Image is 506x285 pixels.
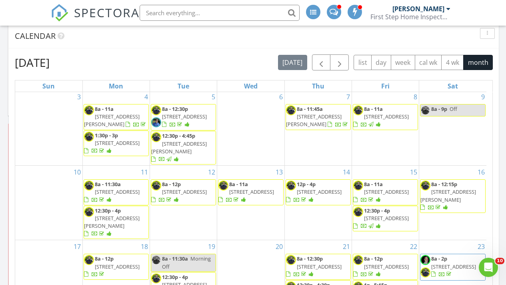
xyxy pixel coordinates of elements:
a: Go to August 15, 2025 [408,166,419,179]
img: loganheadshot.jpg [84,181,94,191]
span: [STREET_ADDRESS] [364,188,409,195]
span: 8a - 12p [95,255,114,262]
a: Go to August 13, 2025 [274,166,284,179]
span: [STREET_ADDRESS][PERSON_NAME] [151,140,207,155]
span: [STREET_ADDRESS] [297,263,342,270]
button: cal wk [415,55,442,70]
img: img_7295.jpeg [151,117,161,127]
a: Go to August 20, 2025 [274,240,284,253]
a: 8a - 12:30p [STREET_ADDRESS] [151,104,216,130]
button: 4 wk [441,55,464,70]
a: 8a - 11a [STREET_ADDRESS] [353,104,418,130]
a: 8a - 11a [STREET_ADDRESS][PERSON_NAME] [84,104,149,130]
a: Go to August 12, 2025 [206,166,217,179]
a: 12:30p - 4p [STREET_ADDRESS][PERSON_NAME] [84,207,140,237]
a: Go to August 16, 2025 [476,166,486,179]
span: 8a - 11a [229,181,248,188]
td: Go to August 8, 2025 [352,90,419,166]
img: loganheadshot.jpg [353,255,363,265]
span: Calendar [15,30,56,41]
div: First Step Home Inspectors [370,13,450,21]
a: Go to August 9, 2025 [480,90,486,103]
a: 8a - 2p [STREET_ADDRESS] [431,255,476,277]
td: Go to August 14, 2025 [284,166,352,240]
img: loganheadshot.jpg [84,207,94,217]
span: [STREET_ADDRESS] [162,113,207,120]
span: 1:30p - 3p [95,132,118,139]
a: Go to August 23, 2025 [476,240,486,253]
td: Go to August 9, 2025 [419,90,486,166]
a: Go to August 11, 2025 [139,166,150,179]
button: [DATE] [278,55,307,70]
img: loganheadshot.jpg [286,255,296,265]
a: 8a - 11a [STREET_ADDRESS] [353,179,418,205]
span: [STREET_ADDRESS] [95,139,140,147]
a: 8a - 12:30p [STREET_ADDRESS] [162,105,207,128]
span: [STREET_ADDRESS][PERSON_NAME] [84,215,140,229]
span: 12:30p - 4p [364,207,390,214]
a: 8a - 12p [STREET_ADDRESS] [84,255,140,277]
a: 1:30p - 3p [STREET_ADDRESS] [84,130,149,157]
a: 8a - 12p [STREET_ADDRESS] [151,181,207,203]
a: Go to August 22, 2025 [408,240,419,253]
span: [STREET_ADDRESS] [297,188,342,195]
img: loganheadshot.jpg [353,207,363,217]
button: Next month [330,54,349,71]
img: loganheadshot.jpg [84,105,94,115]
a: Go to August 4, 2025 [143,90,150,103]
td: Go to August 7, 2025 [284,90,352,166]
td: Go to August 12, 2025 [150,166,217,240]
a: 1:30p - 3p [STREET_ADDRESS] [84,132,140,154]
span: 8a - 11a [364,105,383,112]
button: Previous month [312,54,331,71]
td: Go to August 6, 2025 [217,90,284,166]
a: 12:30p - 4:45p [STREET_ADDRESS][PERSON_NAME] [151,131,216,165]
td: Go to August 4, 2025 [82,90,150,166]
span: [STREET_ADDRESS][PERSON_NAME] [286,113,342,128]
span: 12p - 4p [297,181,316,188]
a: Tuesday [176,80,191,92]
img: loganheadshot.jpg [84,255,94,265]
input: Search everything... [140,5,300,21]
span: 8a - 9p [431,105,447,112]
a: 8a - 11a [STREET_ADDRESS][PERSON_NAME] [84,105,147,128]
span: 8a - 11:30a [95,181,121,188]
img: loganheadshot.jpg [420,181,430,191]
a: 12:30p - 4:45p [STREET_ADDRESS][PERSON_NAME] [151,132,207,163]
a: Go to August 8, 2025 [412,90,419,103]
span: Morning Off [162,255,211,270]
img: loganheadshot.jpg [353,181,363,191]
img: 20250412_122828.jpeg [420,255,430,265]
a: 8a - 12:15p [STREET_ADDRESS][PERSON_NAME] [420,181,476,211]
img: loganheadshot.jpg [286,181,296,191]
a: 8a - 11a [STREET_ADDRESS] [353,181,409,203]
button: week [391,55,415,70]
img: loganheadshot.jpg [151,255,161,265]
span: [STREET_ADDRESS] [95,188,140,195]
a: Go to August 5, 2025 [210,90,217,103]
a: 8a - 2p [STREET_ADDRESS] [420,254,486,280]
a: 8a - 12p [STREET_ADDRESS] [151,179,216,205]
span: 8a - 12p [162,181,181,188]
a: 8a - 11:45a [STREET_ADDRESS][PERSON_NAME] [286,104,351,130]
a: SPECTORA [51,11,140,28]
a: 8a - 11:30a [STREET_ADDRESS] [84,181,140,203]
td: Go to August 5, 2025 [150,90,217,166]
a: Go to August 6, 2025 [278,90,284,103]
span: 8a - 12:30p [297,255,323,262]
a: 12:30p - 4p [STREET_ADDRESS] [353,206,418,232]
img: loganheadshot.jpg [84,132,94,142]
td: Go to August 11, 2025 [82,166,150,240]
span: [STREET_ADDRESS] [364,113,409,120]
td: Go to August 16, 2025 [419,166,486,240]
a: 8a - 11a [STREET_ADDRESS] [353,105,409,128]
a: Go to August 14, 2025 [341,166,352,179]
span: 8a - 11a [95,105,114,112]
td: Go to August 15, 2025 [352,166,419,240]
a: Go to August 7, 2025 [345,90,352,103]
a: 8a - 12p [STREET_ADDRESS] [84,254,149,280]
span: [STREET_ADDRESS] [229,188,274,195]
img: loganheadshot.jpg [286,105,296,115]
a: Go to August 3, 2025 [76,90,82,103]
td: Go to August 3, 2025 [15,90,82,166]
